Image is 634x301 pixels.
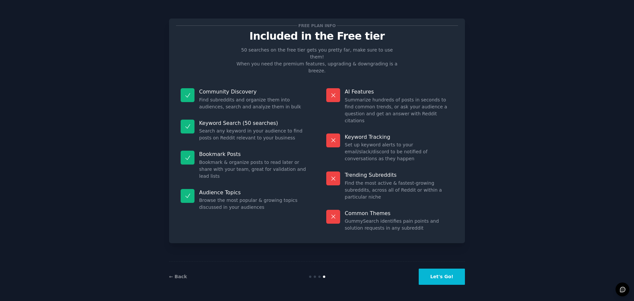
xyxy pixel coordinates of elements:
dd: Search any keyword in your audience to find posts on Reddit relevant to your business [199,128,308,141]
p: Community Discovery [199,88,308,95]
p: Included in the Free tier [176,30,458,42]
p: Common Themes [345,210,453,217]
p: Audience Topics [199,189,308,196]
p: AI Features [345,88,453,95]
p: Trending Subreddits [345,171,453,178]
a: ← Back [169,274,187,279]
dd: Set up keyword alerts to your email/slack/discord to be notified of conversations as they happen [345,141,453,162]
p: Bookmark Posts [199,151,308,158]
p: Keyword Search (50 searches) [199,120,308,127]
p: 50 searches on the free tier gets you pretty far, make sure to use them! When you need the premiu... [234,47,400,74]
dd: Summarize hundreds of posts in seconds to find common trends, or ask your audience a question and... [345,96,453,124]
dd: GummySearch identifies pain points and solution requests in any subreddit [345,218,453,232]
dd: Find the most active & fastest-growing subreddits, across all of Reddit or within a particular niche [345,180,453,201]
span: Free plan info [297,22,337,29]
dd: Bookmark & organize posts to read later or share with your team, great for validation and lead lists [199,159,308,180]
dd: Browse the most popular & growing topics discussed in your audiences [199,197,308,211]
dd: Find subreddits and organize them into audiences, search and analyze them in bulk [199,96,308,110]
button: Let's Go! [419,269,465,285]
p: Keyword Tracking [345,133,453,140]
